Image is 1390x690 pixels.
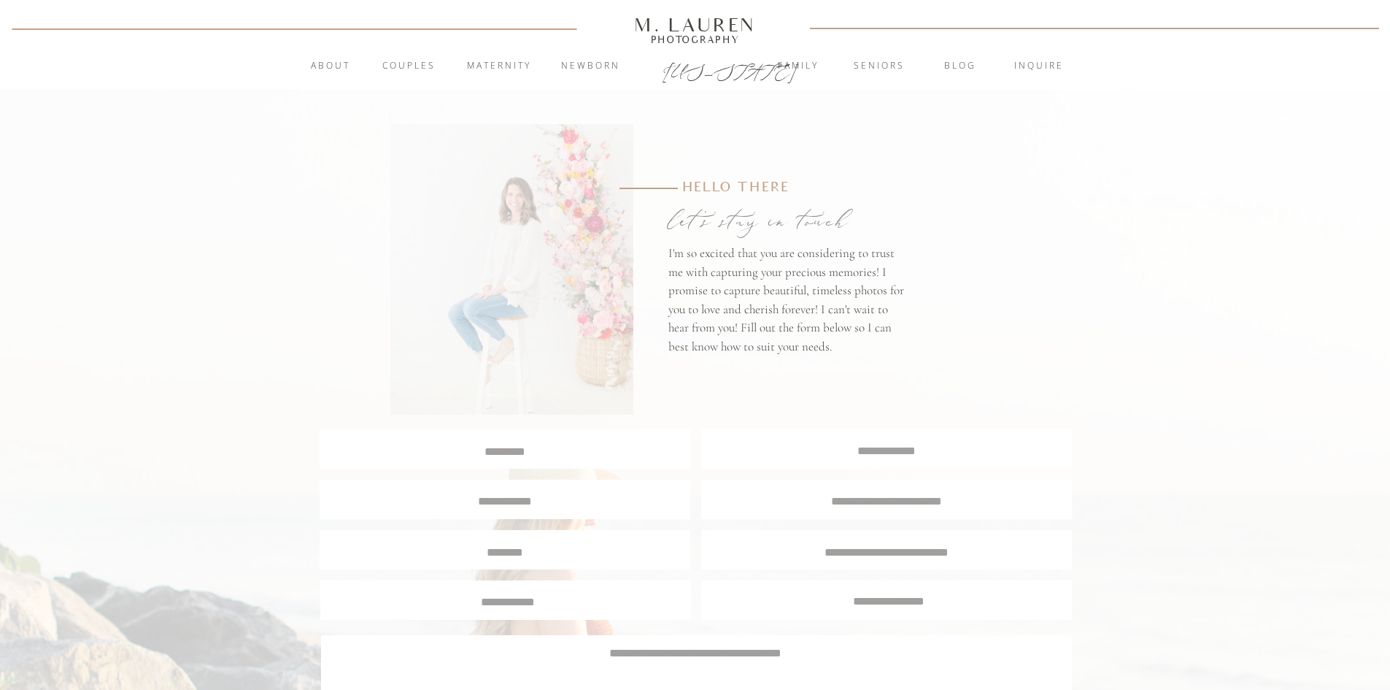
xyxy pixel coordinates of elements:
a: Seniors [840,59,919,74]
a: inquire [1000,59,1078,74]
a: Couples [370,59,449,74]
a: M. Lauren [591,17,800,33]
p: I'm so excited that you are considering to trust me with capturing your precious memories! I prom... [668,244,908,368]
a: blog [921,59,1000,74]
a: Photography [628,36,762,43]
a: [US_STATE] [663,60,729,77]
p: Hello there [682,177,870,201]
a: About [303,59,359,74]
a: Newborn [552,59,630,74]
p: let's stay in touch [668,201,908,240]
a: Family [759,59,838,74]
a: Maternity [460,59,538,74]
